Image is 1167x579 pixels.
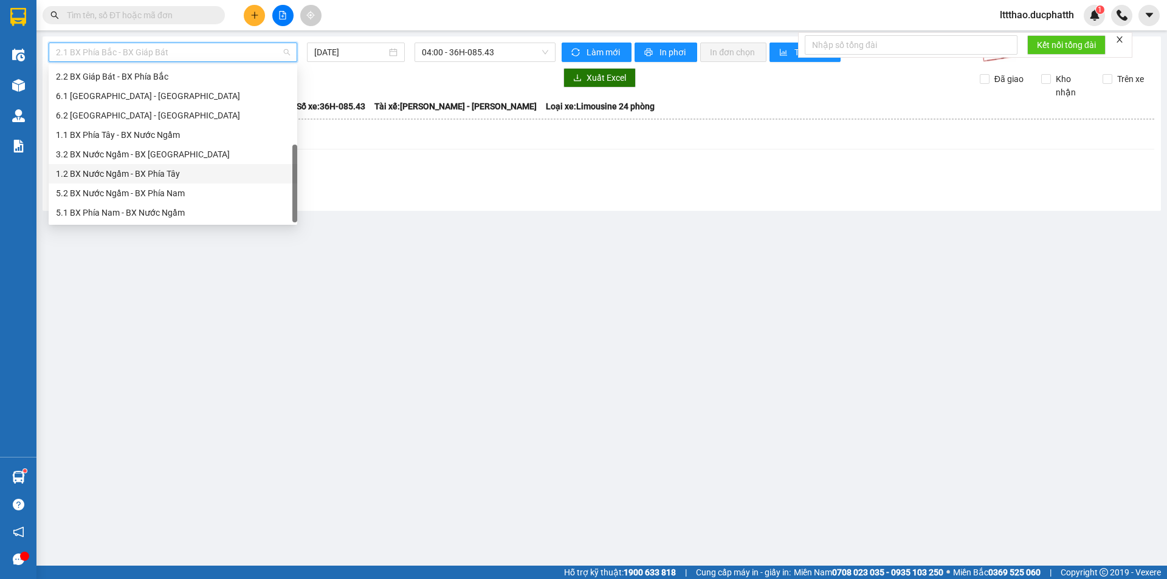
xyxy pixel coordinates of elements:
div: 3.2 BX Nước Ngầm - BX [GEOGRAPHIC_DATA] [56,148,290,161]
span: bar-chart [779,48,790,58]
strong: 1900 633 818 [624,567,676,577]
span: | [685,566,687,579]
div: 2.2 BX Giáp Bát - BX Phía Bắc [49,67,297,86]
div: 5.2 BX Nước Ngầm - BX Phía Nam [56,187,290,200]
span: 2.1 BX Phía Bắc - BX Giáp Bát [56,43,290,61]
button: Kết nối tổng đài [1027,35,1106,55]
img: warehouse-icon [12,49,25,61]
button: file-add [272,5,294,26]
strong: 0708 023 035 - 0935 103 250 [832,567,943,577]
span: In phơi [659,46,687,59]
img: phone-icon [1117,10,1127,21]
span: Tài xế: [PERSON_NAME] - [PERSON_NAME] [374,100,537,113]
div: 3.2 BX Nước Ngầm - BX Hoằng Hóa [49,145,297,164]
button: downloadXuất Excel [563,68,636,87]
button: syncLàm mới [562,43,632,62]
div: 2.2 BX Giáp Bát - BX Phía Bắc [56,70,290,83]
span: caret-down [1144,10,1155,21]
img: warehouse-icon [12,109,25,122]
strong: 0369 525 060 [988,567,1041,577]
span: message [13,553,24,565]
div: 6.1 [GEOGRAPHIC_DATA] - [GEOGRAPHIC_DATA] [56,89,290,103]
span: | [1050,566,1052,579]
span: sync [571,48,582,58]
span: plus [250,11,259,19]
input: 15/08/2025 [314,46,387,59]
div: 5.2 BX Nước Ngầm - BX Phía Nam [49,183,297,203]
button: caret-down [1138,5,1160,26]
input: Tìm tên, số ĐT hoặc mã đơn [67,9,210,22]
span: close [1115,35,1124,44]
span: 1 [1098,5,1102,14]
button: plus [244,5,265,26]
span: search [50,11,59,19]
span: Đã giao [990,72,1028,86]
button: bar-chartThống kê [769,43,841,62]
sup: 1 [1096,5,1104,14]
span: Kho nhận [1051,72,1093,99]
button: In đơn chọn [700,43,766,62]
span: printer [644,48,655,58]
span: Loại xe: Limousine 24 phòng [546,100,655,113]
span: Miền Bắc [953,566,1041,579]
span: file-add [278,11,287,19]
button: aim [300,5,322,26]
button: printerIn phơi [635,43,697,62]
span: notification [13,526,24,538]
span: Số xe: 36H-085.43 [297,100,365,113]
div: 1.1 BX Phía Tây - BX Nước Ngầm [49,125,297,145]
span: Hỗ trợ kỹ thuật: [564,566,676,579]
div: 5.1 BX Phía Nam - BX Nước Ngầm [56,206,290,219]
span: Kết nối tổng đài [1037,38,1096,52]
span: copyright [1100,568,1108,577]
sup: 1 [23,469,27,473]
span: question-circle [13,499,24,510]
div: 1.1 BX Phía Tây - BX Nước Ngầm [56,128,290,142]
span: ⚪️ [946,570,950,575]
img: warehouse-icon [12,79,25,92]
span: Trên xe [1112,72,1149,86]
span: Làm mới [587,46,622,59]
img: logo-vxr [10,8,26,26]
img: solution-icon [12,140,25,152]
span: Miền Nam [794,566,943,579]
img: warehouse-icon [12,471,25,484]
span: aim [306,11,315,19]
div: 6.1 Thanh Hóa - Hà Nội [49,86,297,106]
div: 1.2 BX Nước Ngầm - BX Phía Tây [56,167,290,180]
img: icon-new-feature [1089,10,1100,21]
span: Cung cấp máy in - giấy in: [696,566,791,579]
div: 5.1 BX Phía Nam - BX Nước Ngầm [49,203,297,222]
div: 6.2 Hà Nội - Thanh Hóa [49,106,297,125]
span: lttthao.ducphatth [990,7,1084,22]
input: Nhập số tổng đài [805,35,1017,55]
div: 1.2 BX Nước Ngầm - BX Phía Tây [49,164,297,183]
div: 6.2 [GEOGRAPHIC_DATA] - [GEOGRAPHIC_DATA] [56,109,290,122]
span: 04:00 - 36H-085.43 [422,43,548,61]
